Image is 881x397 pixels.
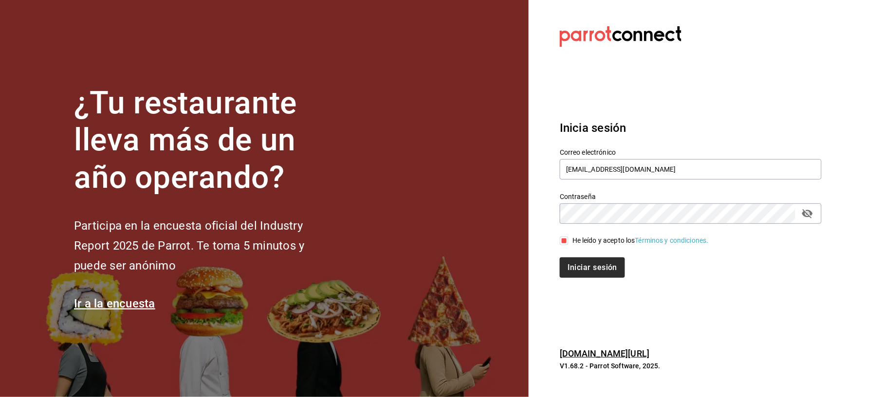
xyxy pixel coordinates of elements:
[560,361,822,371] p: V1.68.2 - Parrot Software, 2025.
[572,235,709,246] div: He leído y acepto los
[560,348,649,359] a: [DOMAIN_NAME][URL]
[560,119,822,137] h3: Inicia sesión
[560,193,822,200] label: Contraseña
[74,216,337,275] h2: Participa en la encuesta oficial del Industry Report 2025 de Parrot. Te toma 5 minutos y puede se...
[635,236,709,244] a: Términos y condiciones.
[560,257,625,278] button: Iniciar sesión
[560,159,822,180] input: Ingresa tu correo electrónico
[74,297,155,310] a: Ir a la encuesta
[560,149,822,156] label: Correo electrónico
[799,205,816,222] button: passwordField
[74,85,337,197] h1: ¿Tu restaurante lleva más de un año operando?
